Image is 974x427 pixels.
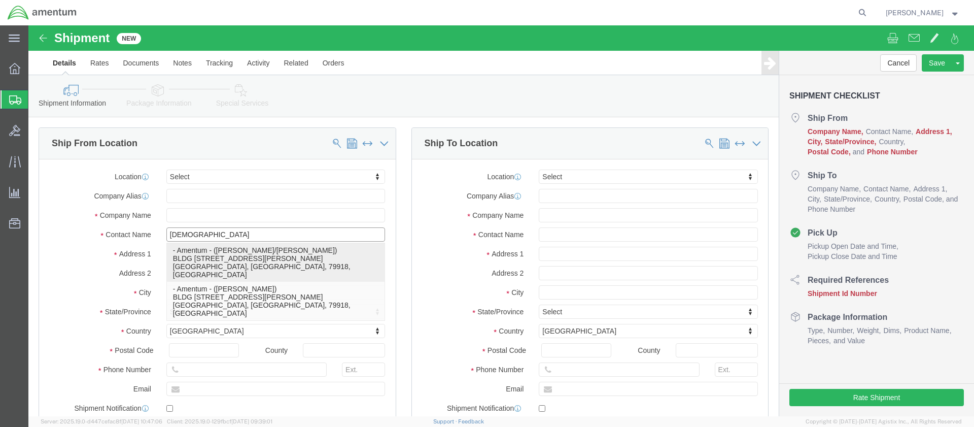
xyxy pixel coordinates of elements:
span: [DATE] 10:47:06 [121,418,162,424]
a: Support [433,418,459,424]
span: Ronald Pineda [886,7,944,18]
button: [PERSON_NAME] [885,7,960,19]
a: Feedback [458,418,484,424]
span: Client: 2025.19.0-129fbcf [167,418,272,424]
span: Copyright © [DATE]-[DATE] Agistix Inc., All Rights Reserved [806,417,962,426]
img: logo [7,5,77,20]
span: Server: 2025.19.0-d447cefac8f [41,418,162,424]
span: [DATE] 09:39:01 [231,418,272,424]
iframe: FS Legacy Container [28,25,974,416]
